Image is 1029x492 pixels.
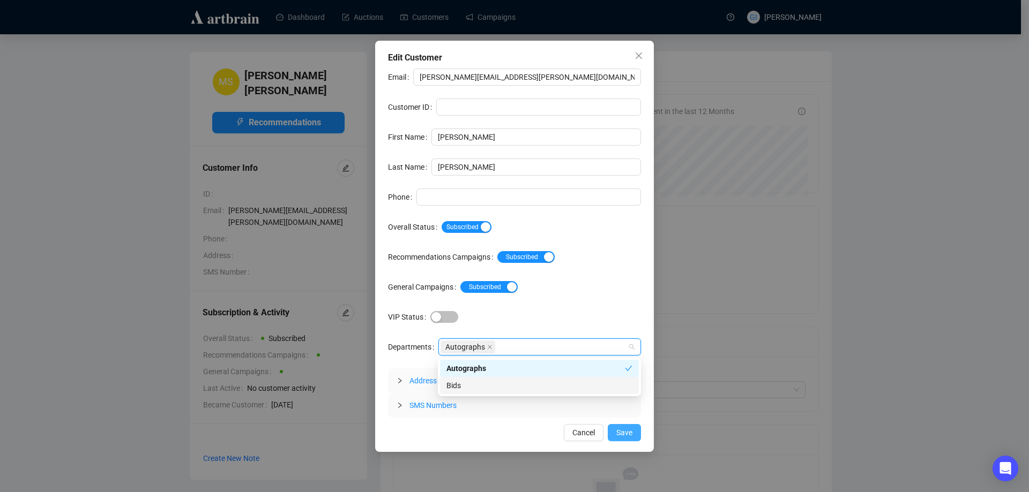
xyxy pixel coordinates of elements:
[413,69,641,86] input: Email
[445,341,485,353] span: Autographs
[460,281,518,293] button: General Campaigns
[487,344,493,350] span: close
[388,128,431,146] label: First Name
[388,308,430,326] label: VIP Status
[388,188,416,206] label: Phone
[388,218,442,236] label: Overall Status
[430,311,458,323] button: VIP Status
[431,128,641,146] input: First Name
[446,380,632,391] div: Bids
[630,47,647,64] button: Close
[440,360,639,377] div: Autographs
[497,340,499,353] input: Departments
[436,99,641,116] input: Customer ID
[388,248,497,266] label: Recommendations Campaigns
[416,188,641,206] input: Phone
[608,424,641,441] button: Save
[616,427,632,438] span: Save
[388,99,436,116] label: Customer ID
[625,365,632,372] span: check
[388,69,413,86] label: Email
[388,368,641,393] div: Address
[564,424,603,441] button: Cancel
[440,377,639,394] div: Bids
[446,362,625,374] div: Autographs
[409,376,437,385] span: Address
[442,221,491,233] button: Overall Status
[388,51,641,64] div: Edit Customer
[409,401,457,410] span: SMS Numbers
[572,427,595,438] span: Cancel
[388,393,641,418] div: SMS Numbers
[388,158,431,176] label: Last Name
[497,251,555,263] button: Recommendations Campaigns
[635,51,643,60] span: close
[397,402,403,408] span: collapsed
[993,456,1018,481] div: Open Intercom Messenger
[388,278,460,296] label: General Campaigns
[441,340,495,353] span: Autographs
[397,377,403,384] span: collapsed
[388,338,438,355] label: Departments
[431,158,641,176] input: Last Name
